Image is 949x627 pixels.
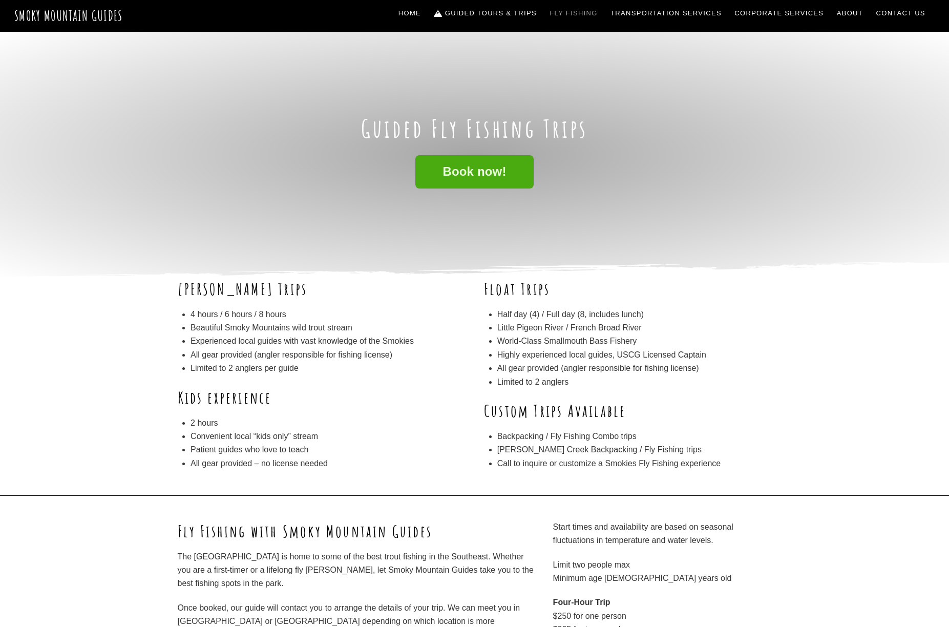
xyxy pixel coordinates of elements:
[833,3,867,24] a: About
[484,278,550,299] b: Float Trips
[497,335,772,348] li: World-Class Smallmouth Bass Fishery
[497,430,772,443] li: Backpacking / Fly Fishing Combo trips
[497,443,772,456] li: [PERSON_NAME] Creek Backpacking / Fly Fishing trips
[191,321,465,335] li: Beautiful Smoky Mountains wild trout stream
[191,457,465,470] li: All gear provided – no license needed
[606,3,725,24] a: Transportation Services
[497,321,772,335] li: Little Pigeon River / French Broad River
[178,520,534,542] h2: Fly Fishing with Smoky Mountain Guides
[497,375,772,389] li: Limited to 2 anglers
[553,598,610,607] strong: Four-Hour Trip
[415,155,533,189] a: Book now!
[178,387,272,408] b: Kids experience
[191,335,465,348] li: Experienced local guides with vast knowledge of the Smokies
[14,7,123,24] a: Smoky Mountain Guides
[191,430,465,443] li: Convenient local “kids only” stream
[497,362,772,375] li: All gear provided (angler responsible for fishing license)
[178,278,308,299] b: [PERSON_NAME] Trips
[731,3,828,24] a: Corporate Services
[191,308,465,321] li: 4 hours / 6 hours / 8 hours
[553,558,772,586] p: Limit two people max Minimum age [DEMOGRAPHIC_DATA] years old
[430,3,541,24] a: Guided Tours & Trips
[442,166,506,177] span: Book now!
[178,114,772,143] h1: Guided Fly Fishing Trips
[191,443,465,456] li: Patient guides who love to teach
[178,550,534,591] p: The [GEOGRAPHIC_DATA] is home to some of the best trout fishing in the Southeast. Whether you are...
[484,400,626,421] b: Custom Trips Available
[546,3,602,24] a: Fly Fishing
[497,348,772,362] li: Highly experienced local guides, USCG Licensed Captain
[497,457,772,470] li: Call to inquire or customize a Smokies Fly Fishing experience
[553,520,772,548] p: Start times and availability are based on seasonal fluctuations in temperature and water levels.
[191,348,465,362] li: All gear provided (angler responsible for fishing license)
[394,3,425,24] a: Home
[191,362,465,375] li: Limited to 2 anglers per guide
[497,308,772,321] li: Half day (4) / Full day (8, includes lunch)
[191,416,465,430] li: 2 hours
[872,3,930,24] a: Contact Us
